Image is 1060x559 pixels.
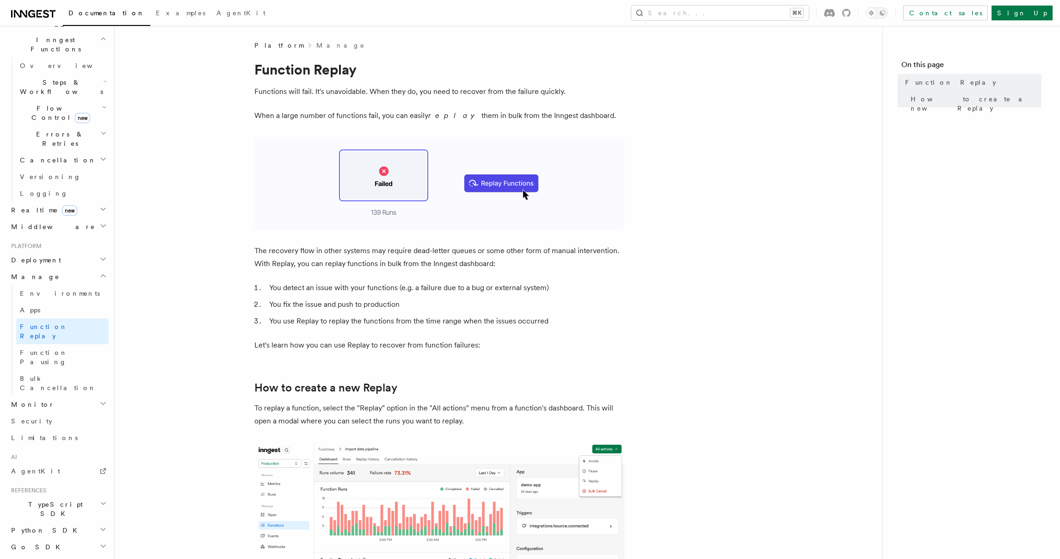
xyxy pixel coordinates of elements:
p: To replay a function, select the "Replay" option in the "All actions" menu from a function's dash... [254,402,624,428]
button: Cancellation [16,152,109,168]
li: You use Replay to replay the functions from the time range when the issues occurred [266,315,624,328]
button: Middleware [7,218,109,235]
a: Environments [16,285,109,302]
span: Monitor [7,400,55,409]
div: Manage [7,285,109,396]
div: Inngest Functions [7,57,109,202]
span: Platform [254,41,303,50]
span: Logging [20,190,68,197]
span: Python SDK [7,526,83,535]
span: Bulk Cancellation [20,375,96,391]
a: Logging [16,185,109,202]
kbd: ⌘K [790,8,803,18]
em: replay [428,111,481,120]
a: Apps [16,302,109,318]
button: Realtimenew [7,202,109,218]
span: Function Replay [905,78,996,87]
a: Documentation [63,3,150,26]
li: You fix the issue and push to production [266,298,624,311]
a: AgentKit [7,463,109,479]
span: Apps [20,306,40,314]
span: Deployment [7,255,61,265]
span: Limitations [11,434,78,441]
span: TypeScript SDK [7,500,100,518]
span: Steps & Workflows [16,78,103,96]
span: Flow Control [16,104,102,122]
span: Realtime [7,205,77,215]
a: Limitations [7,429,109,446]
span: How to create a new Replay [911,94,1042,113]
a: How to create a new Replay [254,381,397,394]
span: new [62,205,77,216]
a: Function Replay [901,74,1042,91]
span: AgentKit [11,467,60,475]
span: Go SDK [7,542,66,552]
a: AgentKit [211,3,271,25]
button: Go SDK [7,539,109,555]
a: Function Pausing [16,344,109,370]
a: Manage [316,41,365,50]
button: Errors & Retries [16,126,109,152]
span: Environments [20,290,100,297]
a: Function Replay [16,318,109,344]
span: Middleware [7,222,95,231]
span: Overview [20,62,115,69]
span: Examples [156,9,205,17]
button: Search...⌘K [631,6,809,20]
a: Overview [16,57,109,74]
button: Monitor [7,396,109,413]
button: Deployment [7,252,109,268]
a: Examples [150,3,211,25]
button: Toggle dark mode [866,7,888,19]
span: new [75,113,90,123]
span: Function Pausing [20,349,68,366]
span: Manage [7,272,60,281]
button: TypeScript SDK [7,496,109,522]
span: Cancellation [16,155,96,165]
span: Errors & Retries [16,130,100,148]
span: Versioning [20,173,81,180]
span: Documentation [68,9,145,17]
p: The recovery flow in other systems may require dead-letter queues or some other form of manual in... [254,244,624,270]
span: References [7,487,46,494]
a: Security [7,413,109,429]
span: AI [7,453,17,461]
h4: On this page [901,59,1042,74]
button: Inngest Functions [7,31,109,57]
a: Contact sales [903,6,988,20]
span: Inngest Functions [7,35,100,54]
span: Function Replay [20,323,68,340]
button: Manage [7,268,109,285]
img: Relay graphic [254,137,624,230]
p: Let's learn how you can use Replay to recover from function failures: [254,339,624,352]
a: Versioning [16,168,109,185]
button: Steps & Workflows [16,74,109,100]
a: How to create a new Replay [907,91,1042,117]
span: Platform [7,242,42,250]
h1: Function Replay [254,61,624,78]
span: Security [11,417,52,425]
button: Python SDK [7,522,109,539]
p: When a large number of functions fail, you can easily them in bulk from the Inngest dashboard. [254,109,624,122]
li: You detect an issue with your functions (e.g. a failure due to a bug or external system) [266,281,624,294]
button: Flow Controlnew [16,100,109,126]
a: Bulk Cancellation [16,370,109,396]
a: Sign Up [992,6,1053,20]
p: Functions will fail. It's unavoidable. When they do, you need to recover from the failure quickly. [254,85,624,98]
span: AgentKit [216,9,265,17]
